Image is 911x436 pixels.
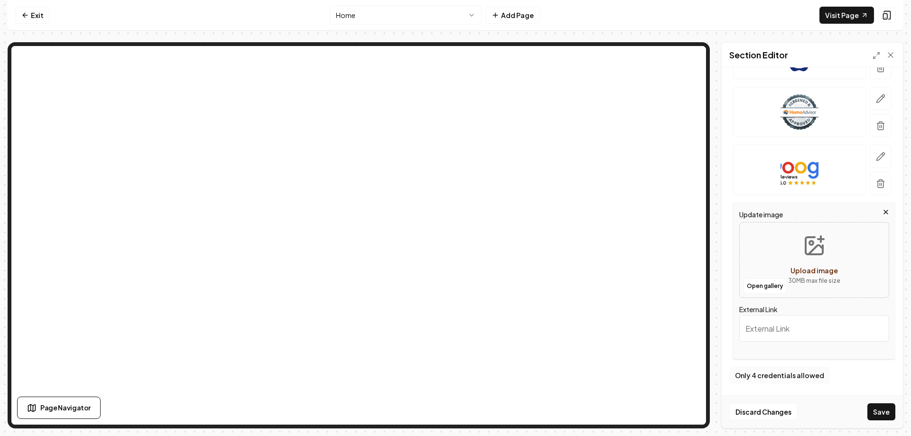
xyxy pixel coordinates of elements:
[744,278,786,294] button: Open gallery
[867,403,895,420] button: Save
[17,397,101,419] button: Page Navigator
[40,403,91,413] span: Page Navigator
[788,276,840,286] p: 30 MB max file size
[739,315,889,342] input: External Link
[781,227,848,293] button: Upload image
[819,7,874,24] a: Visit Page
[729,403,798,420] button: Discard Changes
[729,367,830,384] button: Only 4 credentials allowed
[485,7,540,24] button: Add Page
[739,209,889,220] label: Update image
[739,305,778,314] label: External Link
[15,7,50,24] a: Exit
[790,266,838,275] span: Upload image
[729,48,788,62] h2: Section Editor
